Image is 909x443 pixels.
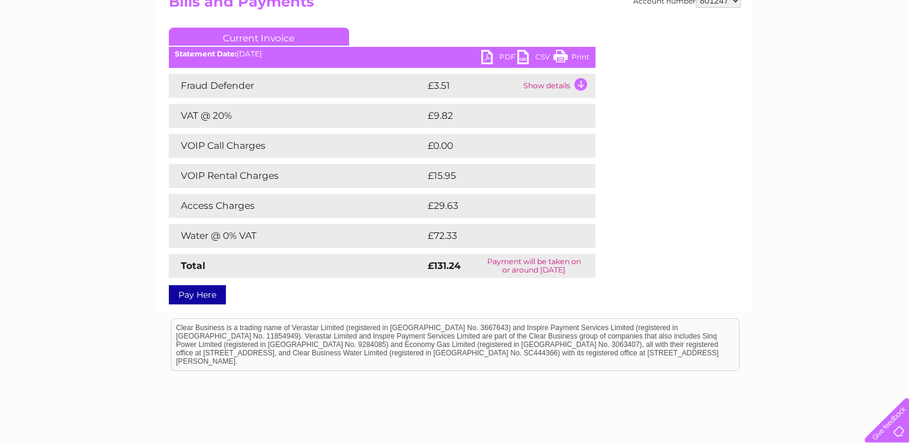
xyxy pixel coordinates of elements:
[425,194,571,218] td: £29.63
[553,50,589,67] a: Print
[169,164,425,188] td: VOIP Rental Charges
[169,134,425,158] td: VOIP Call Charges
[171,7,739,58] div: Clear Business is a trading name of Verastar Limited (registered in [GEOGRAPHIC_DATA] No. 3667643...
[169,194,425,218] td: Access Charges
[520,74,595,98] td: Show details
[169,28,349,46] a: Current Invoice
[169,104,425,128] td: VAT @ 20%
[804,51,822,60] a: Blog
[472,254,595,278] td: Payment will be taken on or around [DATE]
[761,51,797,60] a: Telecoms
[181,260,205,271] strong: Total
[32,31,93,68] img: logo.png
[175,49,237,58] b: Statement Date:
[169,224,425,248] td: Water @ 0% VAT
[481,50,517,67] a: PDF
[425,224,571,248] td: £72.33
[829,51,859,60] a: Contact
[869,51,898,60] a: Log out
[169,50,595,58] div: [DATE]
[698,51,720,60] a: Water
[169,285,226,304] a: Pay Here
[425,134,568,158] td: £0.00
[728,51,754,60] a: Energy
[425,164,570,188] td: £15.95
[683,6,765,21] a: 0333 014 3131
[425,104,568,128] td: £9.82
[428,260,461,271] strong: £131.24
[169,74,425,98] td: Fraud Defender
[517,50,553,67] a: CSV
[425,74,520,98] td: £3.51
